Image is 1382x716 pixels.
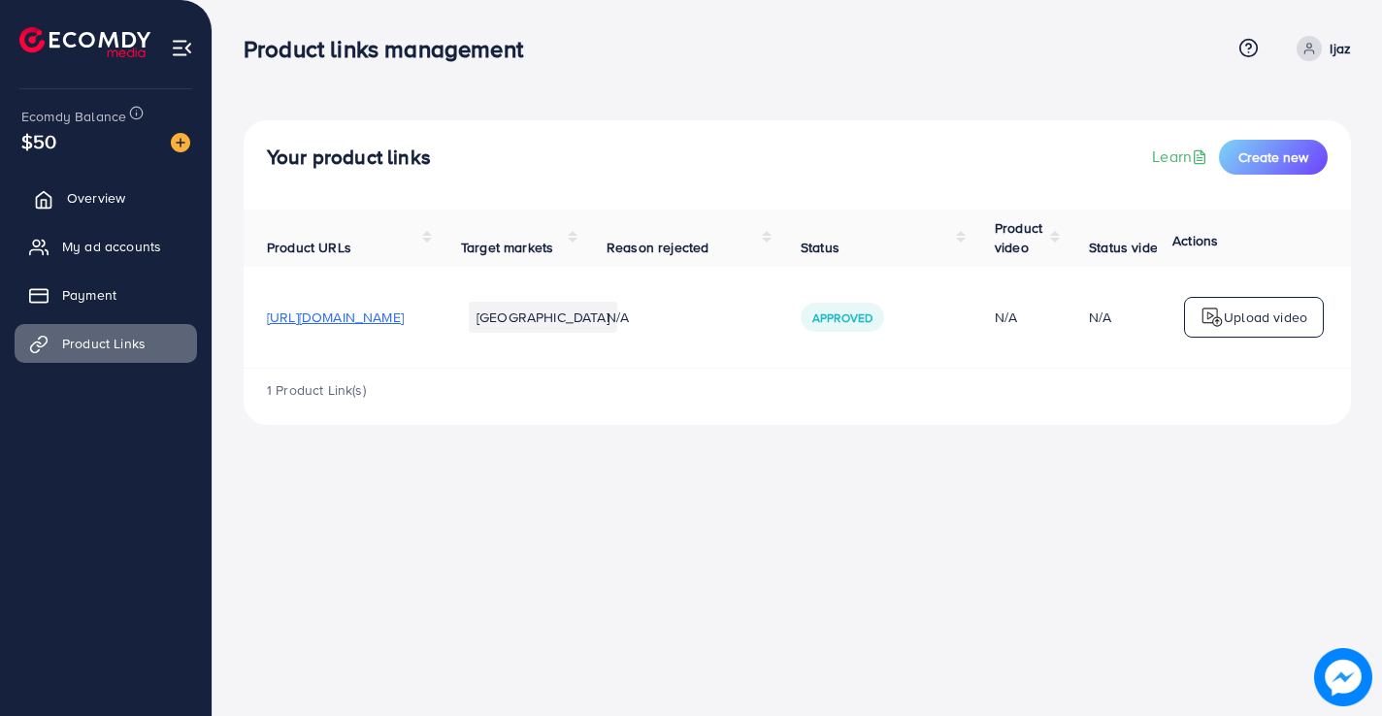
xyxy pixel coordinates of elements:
span: [URL][DOMAIN_NAME] [267,308,404,327]
div: N/A [1089,308,1111,327]
span: Approved [812,309,872,326]
span: Overview [67,188,125,208]
span: Reason rejected [607,238,708,257]
a: My ad accounts [15,227,197,266]
img: logo [19,27,150,57]
span: Payment [62,285,116,305]
a: Learn [1152,146,1211,168]
h4: Your product links [267,146,431,170]
a: Ijaz [1289,36,1351,61]
a: Product Links [15,324,197,363]
p: Ijaz [1330,37,1351,60]
span: Status [801,238,839,257]
h3: Product links management [244,35,539,63]
span: 1 Product Link(s) [267,380,366,400]
span: Product video [995,218,1042,257]
button: Create new [1219,140,1328,175]
span: $50 [21,127,56,155]
img: image [171,133,190,152]
span: Create new [1238,147,1308,167]
span: Product URLs [267,238,351,257]
a: Overview [15,179,197,217]
div: N/A [995,308,1042,327]
span: Product Links [62,334,146,353]
span: Ecomdy Balance [21,107,126,126]
p: Upload video [1224,306,1307,329]
span: Actions [1172,231,1218,250]
span: N/A [607,308,629,327]
img: menu [171,37,193,59]
li: [GEOGRAPHIC_DATA] [469,302,617,333]
span: Target markets [461,238,553,257]
a: Payment [15,276,197,314]
span: My ad accounts [62,237,161,256]
img: image [1315,649,1372,706]
img: logo [1201,306,1224,329]
span: Status video [1089,238,1166,257]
